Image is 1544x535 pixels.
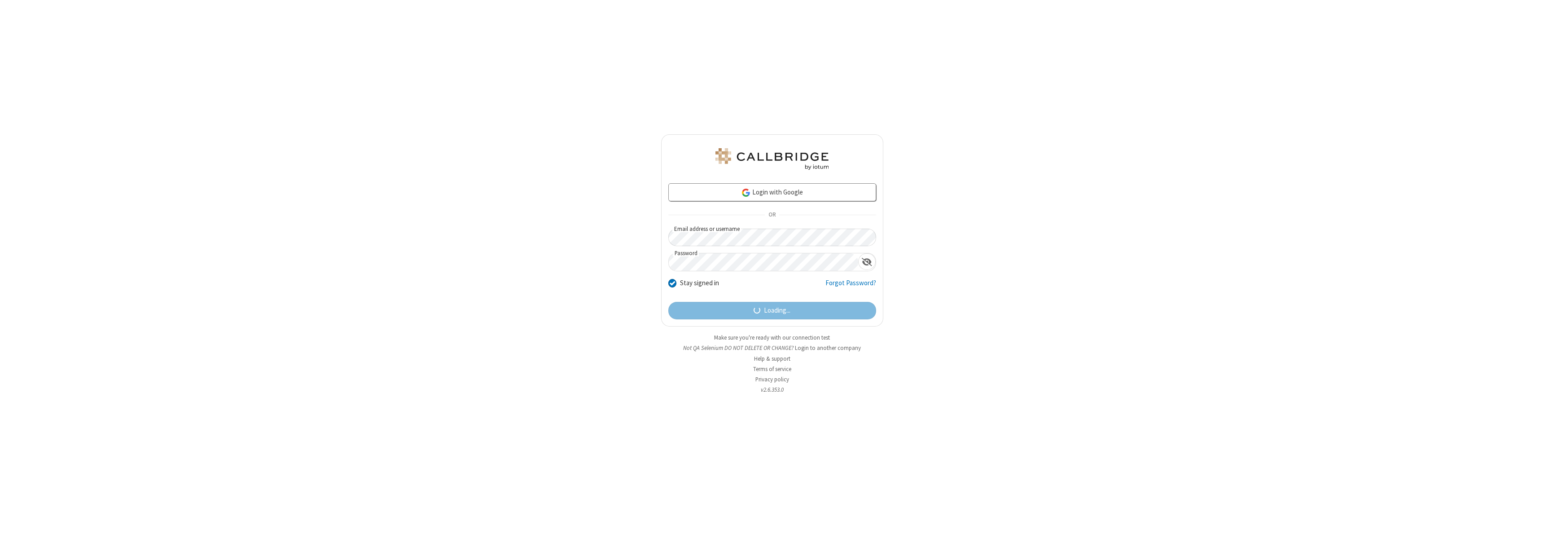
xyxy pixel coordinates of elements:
[741,188,751,198] img: google-icon.png
[668,302,876,320] button: Loading...
[714,148,830,170] img: QA Selenium DO NOT DELETE OR CHANGE
[669,253,858,271] input: Password
[755,376,789,383] a: Privacy policy
[668,183,876,201] a: Login with Google
[795,344,861,352] button: Login to another company
[765,209,779,221] span: OR
[858,253,876,270] div: Show password
[764,305,790,316] span: Loading...
[661,344,883,352] li: Not QA Selenium DO NOT DELETE OR CHANGE?
[753,365,791,373] a: Terms of service
[825,278,876,295] a: Forgot Password?
[668,229,876,246] input: Email address or username
[714,334,830,341] a: Make sure you're ready with our connection test
[754,355,790,363] a: Help & support
[661,385,883,394] li: v2.6.353.0
[680,278,719,288] label: Stay signed in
